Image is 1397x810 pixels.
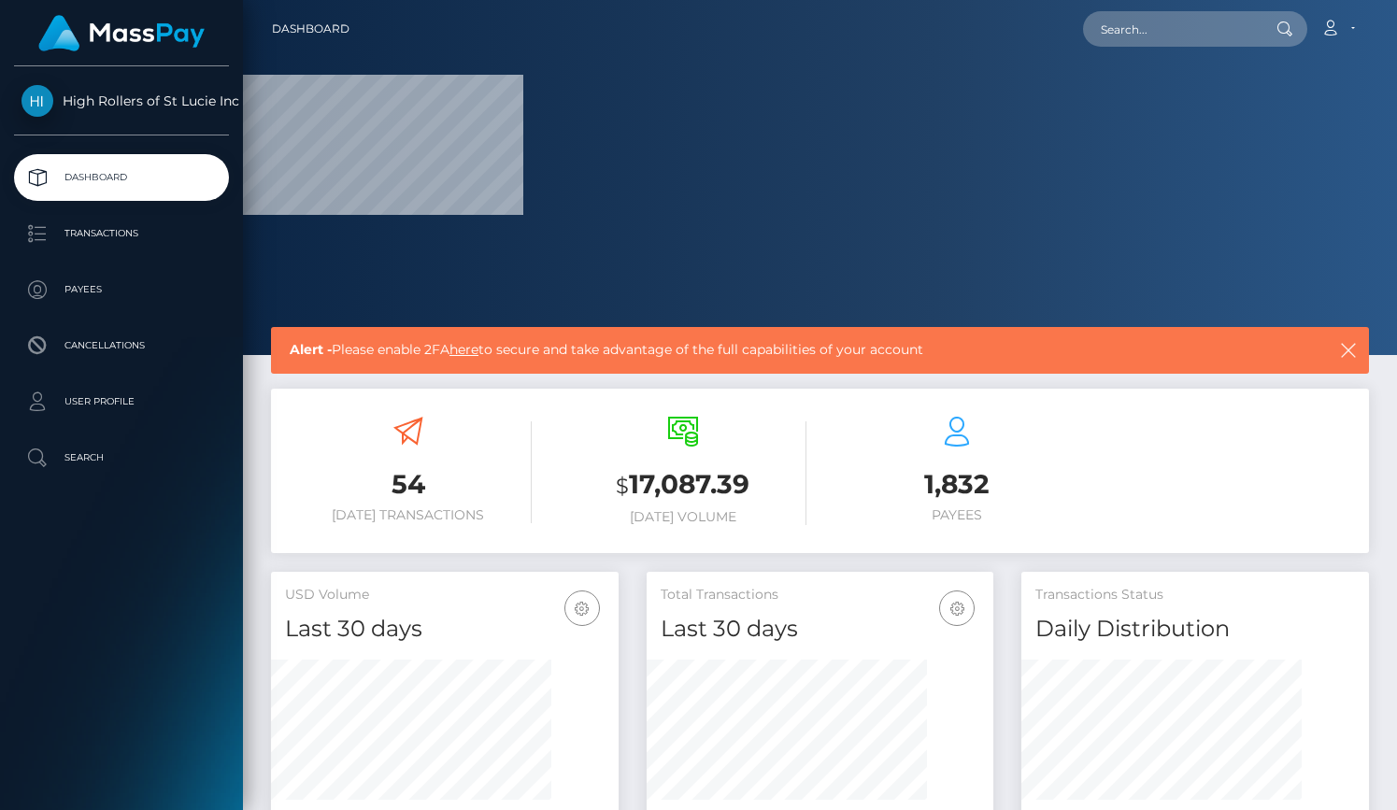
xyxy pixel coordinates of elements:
[14,322,229,369] a: Cancellations
[14,154,229,201] a: Dashboard
[661,586,980,604] h5: Total Transactions
[21,388,221,416] p: User Profile
[1083,11,1259,47] input: Search...
[14,92,229,109] span: High Rollers of St Lucie Inc
[285,613,605,646] h4: Last 30 days
[21,163,221,192] p: Dashboard
[1035,613,1355,646] h4: Daily Distribution
[38,15,205,51] img: MassPay Logo
[21,276,221,304] p: Payees
[834,507,1081,523] h6: Payees
[290,341,332,358] b: Alert -
[21,332,221,360] p: Cancellations
[560,466,806,504] h3: 17,087.39
[14,434,229,481] a: Search
[834,466,1081,503] h3: 1,832
[285,507,532,523] h6: [DATE] Transactions
[14,266,229,313] a: Payees
[272,9,349,49] a: Dashboard
[21,85,53,117] img: High Rollers of St Lucie Inc
[661,613,980,646] h4: Last 30 days
[14,378,229,425] a: User Profile
[1035,586,1355,604] h5: Transactions Status
[21,444,221,472] p: Search
[290,340,1233,360] span: Please enable 2FA to secure and take advantage of the full capabilities of your account
[449,341,478,358] a: here
[21,220,221,248] p: Transactions
[560,509,806,525] h6: [DATE] Volume
[616,473,629,499] small: $
[285,466,532,503] h3: 54
[285,586,605,604] h5: USD Volume
[14,210,229,257] a: Transactions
